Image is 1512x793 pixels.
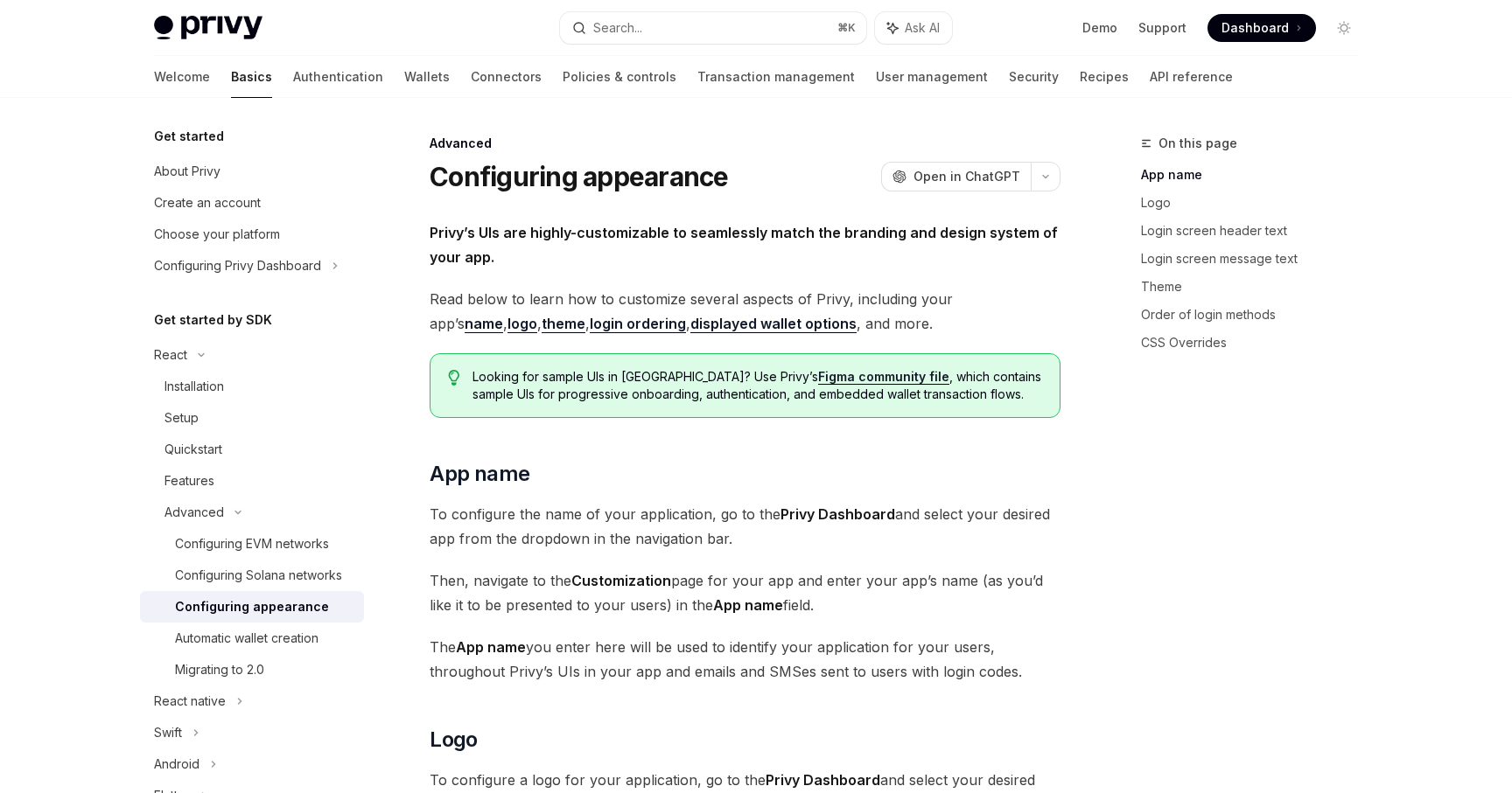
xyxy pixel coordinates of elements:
[175,533,329,554] div: Configuring EVM networks
[1330,14,1358,42] button: Toggle dark mode
[876,56,988,98] a: User management
[430,460,529,488] span: App name
[140,528,364,560] a: Configuring EVM networks
[1207,14,1316,42] a: Dashboard
[140,219,364,250] a: Choose your platform
[456,638,526,656] strong: App name
[164,407,199,428] div: Setup
[140,465,364,497] a: Features
[560,12,866,44] button: Search...⌘K
[140,623,364,654] a: Automatic wallet creation
[175,628,318,649] div: Automatic wallet creation
[430,726,478,754] span: Logo
[780,505,895,523] strong: Privy Dashboard
[818,369,949,385] a: Figma community file
[140,560,364,591] a: Configuring Solana networks
[465,315,503,333] a: name
[140,371,364,402] a: Installation
[430,287,1060,336] span: Read below to learn how to customize several aspects of Privy, including your app’s , , , , , and...
[154,16,262,40] img: light logo
[766,771,880,789] strong: Privy Dashboard
[154,722,182,743] div: Swift
[175,659,264,680] div: Migrating to 2.0
[140,591,364,623] a: Configuring appearance
[430,161,729,192] h1: Configuring appearance
[881,162,1031,191] button: Open in ChatGPT
[154,224,280,245] div: Choose your platform
[154,255,321,276] div: Configuring Privy Dashboard
[1138,19,1186,37] a: Support
[1141,273,1372,301] a: Theme
[571,572,671,589] strong: Customization
[430,502,1060,551] span: To configure the name of your application, go to the and select your desired app from the dropdow...
[472,368,1042,403] span: Looking for sample UIs in [GEOGRAPHIC_DATA]? Use Privy’s , which contains sample UIs for progress...
[154,310,272,330] h5: Get started by SDK
[154,161,220,182] div: About Privy
[175,565,342,586] div: Configuring Solana networks
[1158,133,1237,154] span: On this page
[164,376,224,397] div: Installation
[154,56,210,98] a: Welcome
[1141,329,1372,357] a: CSS Overrides
[154,192,261,213] div: Create an account
[293,56,383,98] a: Authentication
[905,19,940,37] span: Ask AI
[231,56,272,98] a: Basics
[1221,19,1289,37] span: Dashboard
[140,434,364,465] a: Quickstart
[1141,245,1372,273] a: Login screen message text
[1150,56,1233,98] a: API reference
[154,126,224,147] h5: Get started
[430,568,1060,617] span: Then, navigate to the page for your app and enter your app’s name (as you’d like it to be present...
[430,224,1058,266] strong: Privy’s UIs are highly-customizable to seamlessly match the branding and design system of your app.
[1009,56,1059,98] a: Security
[1141,217,1372,245] a: Login screen header text
[1082,19,1117,37] a: Demo
[1141,301,1372,329] a: Order of login methods
[697,56,855,98] a: Transaction management
[1141,189,1372,217] a: Logo
[837,21,856,35] span: ⌘ K
[448,370,460,386] svg: Tip
[593,17,642,38] div: Search...
[154,691,226,712] div: React native
[404,56,450,98] a: Wallets
[140,187,364,219] a: Create an account
[164,470,214,491] div: Features
[175,596,329,617] div: Configuring appearance
[713,596,783,614] strong: App name
[507,315,537,333] a: logo
[590,315,686,333] a: login ordering
[140,402,364,434] a: Setup
[164,439,222,460] div: Quickstart
[471,56,542,98] a: Connectors
[875,12,952,44] button: Ask AI
[164,502,224,523] div: Advanced
[140,654,364,685] a: Migrating to 2.0
[542,315,585,333] a: theme
[430,635,1060,684] span: The you enter here will be used to identify your application for your users, throughout Privy’s U...
[154,754,199,775] div: Android
[690,315,857,333] a: displayed wallet options
[1141,161,1372,189] a: App name
[563,56,676,98] a: Policies & controls
[430,135,1060,152] div: Advanced
[1080,56,1129,98] a: Recipes
[140,156,364,187] a: About Privy
[154,344,187,365] div: React
[913,168,1020,185] span: Open in ChatGPT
